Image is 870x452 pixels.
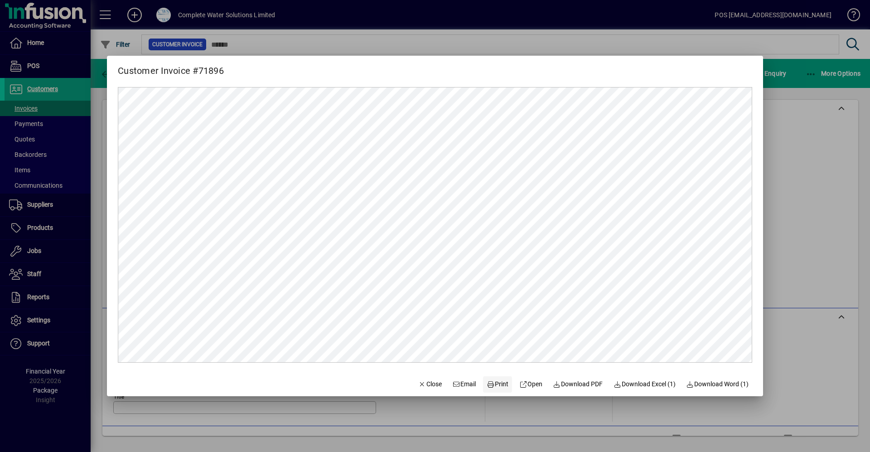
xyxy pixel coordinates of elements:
[449,376,480,393] button: Email
[107,56,235,78] h2: Customer Invoice #71896
[487,379,508,389] span: Print
[453,379,476,389] span: Email
[418,379,442,389] span: Close
[483,376,512,393] button: Print
[683,376,753,393] button: Download Word (1)
[610,376,679,393] button: Download Excel (1)
[516,376,546,393] a: Open
[415,376,445,393] button: Close
[519,379,542,389] span: Open
[550,376,607,393] a: Download PDF
[614,379,676,389] span: Download Excel (1)
[686,379,749,389] span: Download Word (1)
[553,379,603,389] span: Download PDF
